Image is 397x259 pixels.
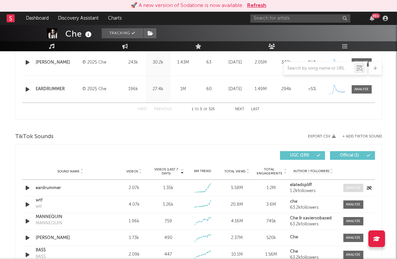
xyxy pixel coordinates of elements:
div: wtf [36,203,42,210]
div: 6M Trend [187,169,218,174]
div: © 2025 Che [82,59,119,67]
span: to [195,108,199,111]
button: Refresh [247,2,266,10]
div: 759 [165,218,172,225]
a: MANNEQUIN [36,214,105,220]
div: 63 [197,59,221,66]
div: 1.96k [119,218,150,225]
button: Next [235,108,244,111]
div: 4.16M [221,218,252,225]
button: UGC(199) [280,151,325,160]
button: Official(1) [330,151,375,160]
button: First [138,108,147,111]
button: Tracking [102,28,143,38]
a: elatedspliff [290,183,336,187]
div: 745k [256,218,287,225]
div: 63.2k followers [290,222,336,227]
div: 447 [164,251,172,258]
span: Videos [126,169,138,173]
div: 1.49M [250,86,272,93]
span: of [203,108,207,111]
div: 3.6M [256,201,287,208]
div: 340k [275,59,298,66]
a: [PERSON_NAME] [36,235,105,241]
button: Export CSV [308,134,336,138]
a: Charts [103,12,126,25]
div: 1M [172,86,194,93]
div: 4.07k [119,201,150,208]
div: 490 [164,235,172,241]
div: 10.1M [221,251,252,258]
div: 27.4k [147,86,169,93]
span: Official ( 1 ) [334,153,365,157]
div: © 2025 Che [82,85,119,93]
button: Previous [154,108,172,111]
strong: Che & xaviersobased [290,216,332,220]
a: Che & xaviersobased [290,216,336,221]
div: <5% [301,86,323,93]
strong: Che [290,235,298,239]
button: + Add TikTok Sound [342,135,382,138]
a: Che [290,249,336,254]
div: Che [65,28,93,39]
div: 2.07k [119,185,150,191]
div: N/A [301,59,323,66]
div: 1.2M [256,185,287,191]
div: 99 + [372,13,380,18]
span: Total Engagements [256,167,283,175]
div: 1.35k [163,185,173,191]
div: 520k [256,235,287,241]
strong: elatedspliff [290,183,312,187]
div: 1 5 325 [185,106,222,114]
div: 243k [122,59,144,66]
div: 1.26k [163,201,173,208]
strong: che [290,199,297,204]
button: + Add TikTok Sound [336,135,382,138]
div: 63.2k followers [290,205,336,210]
div: 1.43M [172,59,194,66]
div: 1.2k followers [290,189,336,193]
div: 2.09k [119,251,150,258]
a: Discovery Assistant [53,12,103,25]
input: Search by song name or URL [284,66,354,71]
div: 5.58M [221,185,252,191]
div: 1.73k [119,235,150,241]
button: 99+ [370,16,374,21]
a: Che [290,235,336,240]
strong: Che [290,249,298,254]
a: EARDRUMMER [36,86,79,93]
div: 294k [275,86,298,93]
div: [DATE] [224,59,246,66]
button: Last [251,108,260,111]
span: TikTok Sounds [15,133,54,141]
a: eardrummer [36,185,105,191]
span: UGC ( 199 ) [284,153,315,157]
span: Sound Name [57,169,80,173]
div: 20.8M [221,201,252,208]
a: wtf [36,197,105,204]
div: 🚀 A new version of Sodatone is now available. [131,2,244,10]
div: [DATE] [224,86,246,93]
span: Videos (last 7 days) [153,167,180,175]
div: 196k [122,86,144,93]
div: 60 [197,86,221,93]
span: Author / Followers [293,169,329,173]
input: Search for artists [250,14,350,23]
a: che [290,199,336,204]
a: BA$$ [36,247,105,254]
a: [PERSON_NAME] [36,59,79,66]
div: 1.56M [256,251,287,258]
div: 2.37M [221,235,252,241]
div: 30.2k [147,59,169,66]
div: 2.05M [250,59,272,66]
a: Dashboard [21,12,53,25]
span: Total Views [224,169,245,173]
div: MANNEQUIN [36,220,62,227]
